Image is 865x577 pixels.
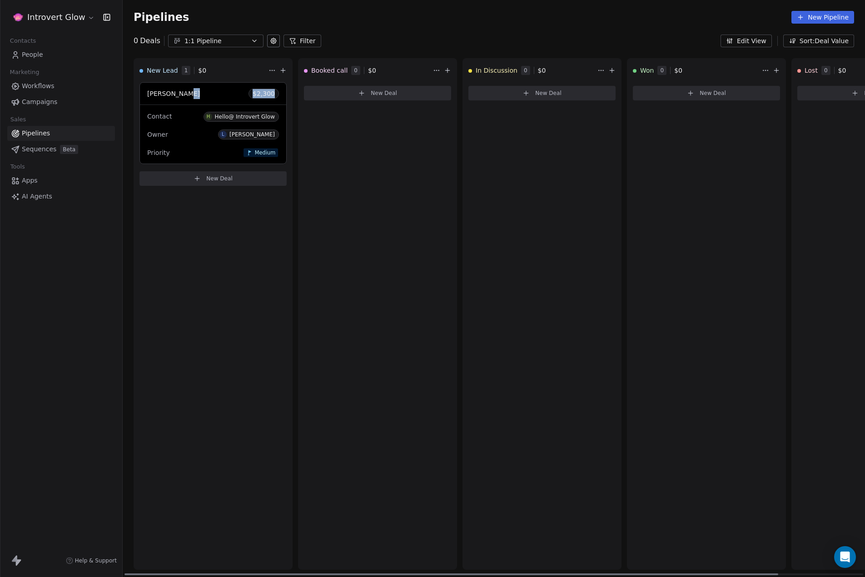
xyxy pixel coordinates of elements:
span: Campaigns [22,97,57,107]
span: People [22,50,43,60]
span: 1 [182,66,191,75]
a: Campaigns [7,95,115,109]
span: Sequences [22,144,56,154]
span: New Deal [206,175,233,182]
div: [PERSON_NAME] [229,131,275,138]
span: Tools [6,160,29,174]
span: 0 [821,66,830,75]
div: Won0$0 [633,59,760,82]
span: New Deal [700,90,726,97]
a: Workflows [7,79,115,94]
div: H [207,113,210,120]
span: 0 [351,66,360,75]
button: Introvert Glow [11,10,97,25]
button: Edit View [721,35,772,47]
span: [PERSON_NAME] [147,90,200,97]
div: 1:1 Pipeline [184,36,247,46]
button: Sort: Deal Value [783,35,854,47]
button: New Deal [139,171,287,186]
span: New Deal [535,90,562,97]
a: People [7,47,115,62]
a: Help & Support [66,557,117,564]
span: $ 0 [538,66,546,75]
span: Priority [147,149,170,156]
div: In Discussion0$0 [468,59,596,82]
span: 0 [521,66,530,75]
div: Hello@ Introvert Glow [215,114,275,120]
span: Workflows [22,81,55,91]
span: Contacts [6,34,40,48]
span: Deals [140,35,160,46]
img: Introvert%20GLOW%20Logo%20250%20x%20250.png [13,12,24,23]
span: $ 0 [368,66,376,75]
a: Apps [7,173,115,188]
a: Pipelines [7,126,115,141]
div: Open Intercom Messenger [834,546,856,568]
span: New Lead [147,66,178,75]
span: Apps [22,176,38,185]
span: $ 2,300 [253,89,275,98]
span: Beta [60,145,78,154]
span: Pipelines [134,11,189,24]
span: Won [640,66,654,75]
span: AI Agents [22,192,52,201]
button: New Pipeline [791,11,854,24]
div: New Lead1$0 [139,59,267,82]
a: SequencesBeta [7,142,115,157]
span: Contact [147,113,172,120]
span: In Discussion [476,66,517,75]
button: New Deal [468,86,616,100]
span: Pipelines [22,129,50,138]
span: Introvert Glow [27,11,85,23]
span: $ 0 [838,66,846,75]
div: 0 [134,35,160,46]
a: AI Agents [7,189,115,204]
button: New Deal [304,86,451,100]
span: Booked call [311,66,348,75]
span: Lost [805,66,818,75]
div: L [222,131,224,138]
span: Owner [147,131,168,138]
span: $ 0 [198,66,206,75]
button: New Deal [633,86,780,100]
div: [PERSON_NAME]$2,300ContactHHello@ Introvert GlowOwnerL[PERSON_NAME]PriorityMedium [139,82,287,164]
span: Sales [6,113,30,126]
div: Booked call0$0 [304,59,431,82]
span: $ 0 [674,66,682,75]
span: Marketing [6,65,43,79]
span: 0 [657,66,666,75]
span: Medium [255,149,276,156]
button: Filter [283,35,321,47]
span: New Deal [371,90,397,97]
span: Help & Support [75,557,117,564]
